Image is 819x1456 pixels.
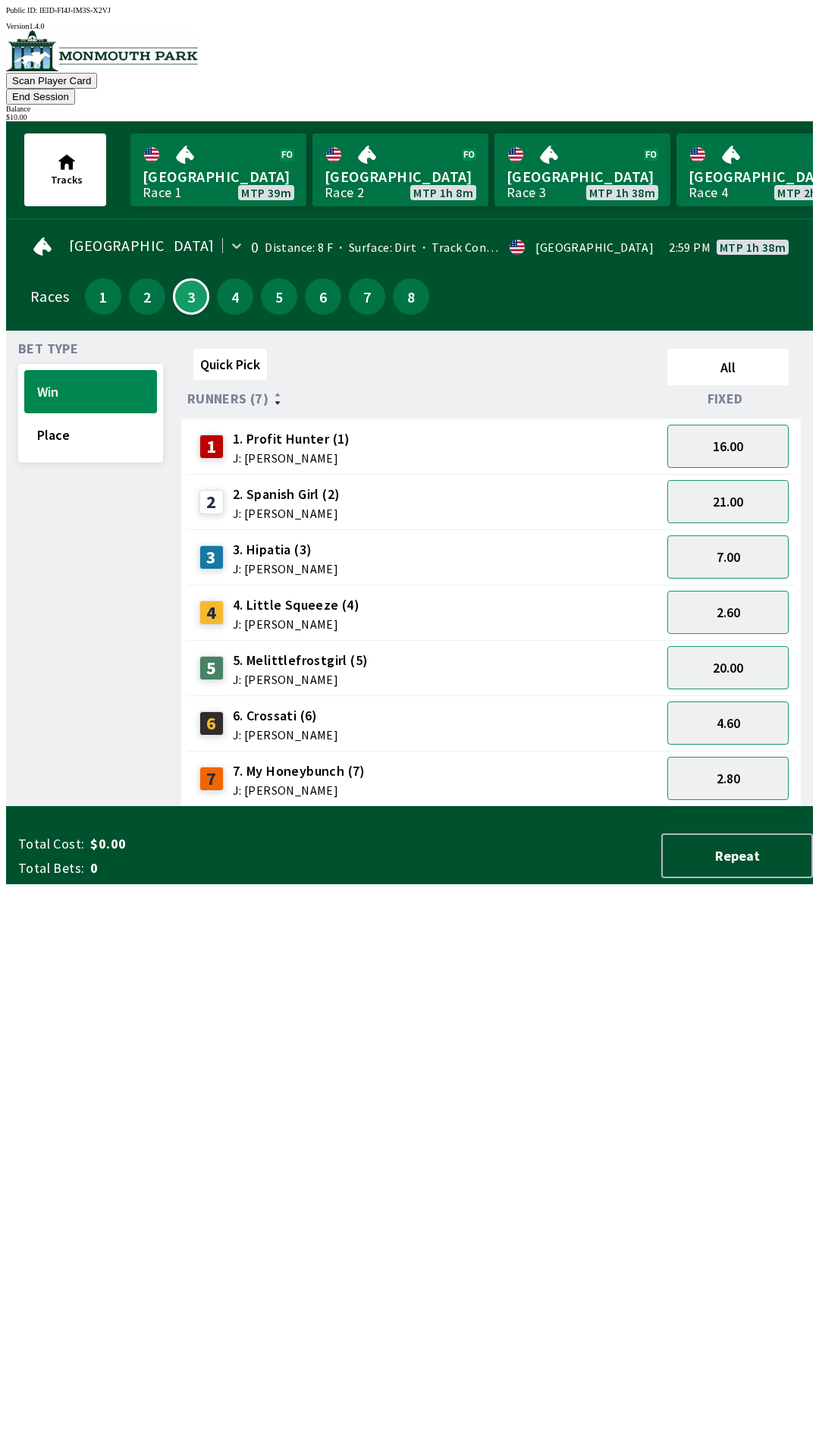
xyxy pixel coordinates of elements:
[708,393,743,405] span: Fixed
[661,391,795,406] div: Fixed
[713,438,743,455] span: 16.00
[24,413,157,457] button: Place
[233,595,359,615] span: 4. Little Squeeze (4)
[233,618,359,630] span: J: [PERSON_NAME]
[199,435,224,459] div: 1
[669,241,711,253] span: 2:59 PM
[18,859,84,877] span: Total Bets:
[507,187,546,199] div: Race 3
[261,278,297,315] button: 5
[6,30,198,71] img: venue logo
[717,714,740,732] span: 4.60
[233,651,369,670] span: 5. Melittlefrostgirl (5)
[312,133,488,206] a: [GEOGRAPHIC_DATA]Race 2MTP 1h 8m
[667,480,789,523] button: 21.00
[173,278,209,315] button: 3
[199,545,224,570] div: 3
[667,701,789,745] button: 4.60
[143,167,294,187] span: [GEOGRAPHIC_DATA]
[717,770,740,787] span: 2.80
[667,349,789,385] button: All
[6,22,813,30] div: Version 1.4.0
[241,187,291,199] span: MTP 39m
[353,291,381,302] span: 7
[494,133,670,206] a: [GEOGRAPHIC_DATA]Race 3MTP 1h 38m
[199,490,224,514] div: 2
[6,6,813,14] div: Public ID:
[200,356,260,373] span: Quick Pick
[90,835,329,853] span: $0.00
[265,240,333,255] span: Distance: 8 F
[589,187,655,199] span: MTP 1h 38m
[217,278,253,315] button: 4
[24,133,106,206] button: Tracks
[51,173,83,187] span: Tracks
[90,859,329,877] span: 0
[667,646,789,689] button: 20.00
[233,452,350,464] span: J: [PERSON_NAME]
[325,187,364,199] div: Race 2
[674,359,782,376] span: All
[193,349,267,380] button: Quick Pick
[416,240,548,255] span: Track Condition: Fast
[39,6,111,14] span: IEID-FI4J-IM3S-X2VJ
[325,167,476,187] span: [GEOGRAPHIC_DATA]
[6,105,813,113] div: Balance
[667,535,789,579] button: 7.00
[333,240,416,255] span: Surface: Dirt
[143,187,182,199] div: Race 1
[221,291,249,302] span: 4
[178,293,204,300] span: 3
[233,761,366,781] span: 7. My Honeybunch (7)
[689,187,728,199] div: Race 4
[233,485,340,504] span: 2. Spanish Girl (2)
[535,241,654,253] div: [GEOGRAPHIC_DATA]
[233,429,350,449] span: 1. Profit Hunter (1)
[130,133,306,206] a: [GEOGRAPHIC_DATA]Race 1MTP 39m
[393,278,429,315] button: 8
[251,241,259,253] div: 0
[187,393,268,405] span: Runners (7)
[413,187,473,199] span: MTP 1h 8m
[713,659,743,676] span: 20.00
[233,729,338,741] span: J: [PERSON_NAME]
[233,673,369,686] span: J: [PERSON_NAME]
[717,604,740,621] span: 2.60
[187,391,661,406] div: Runners (7)
[133,291,162,302] span: 2
[349,278,385,315] button: 7
[24,370,157,413] button: Win
[717,548,740,566] span: 7.00
[18,343,78,355] span: Bet Type
[507,167,658,187] span: [GEOGRAPHIC_DATA]
[6,113,813,121] div: $ 10.00
[129,278,165,315] button: 2
[199,656,224,680] div: 5
[37,383,144,400] span: Win
[675,847,799,864] span: Repeat
[233,507,340,519] span: J: [PERSON_NAME]
[713,493,743,510] span: 21.00
[397,291,425,302] span: 8
[199,767,224,791] div: 7
[6,73,97,89] button: Scan Player Card
[89,291,118,302] span: 1
[37,426,144,444] span: Place
[661,833,813,878] button: Repeat
[667,757,789,800] button: 2.80
[30,290,69,303] div: Races
[18,835,84,853] span: Total Cost:
[6,89,75,105] button: End Session
[265,291,293,302] span: 5
[305,278,341,315] button: 6
[309,291,337,302] span: 6
[720,241,786,253] span: MTP 1h 38m
[667,591,789,634] button: 2.60
[233,563,338,575] span: J: [PERSON_NAME]
[233,784,366,796] span: J: [PERSON_NAME]
[233,540,338,560] span: 3. Hipatia (3)
[667,425,789,468] button: 16.00
[199,601,224,625] div: 4
[69,240,215,252] span: [GEOGRAPHIC_DATA]
[233,706,338,726] span: 6. Crossati (6)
